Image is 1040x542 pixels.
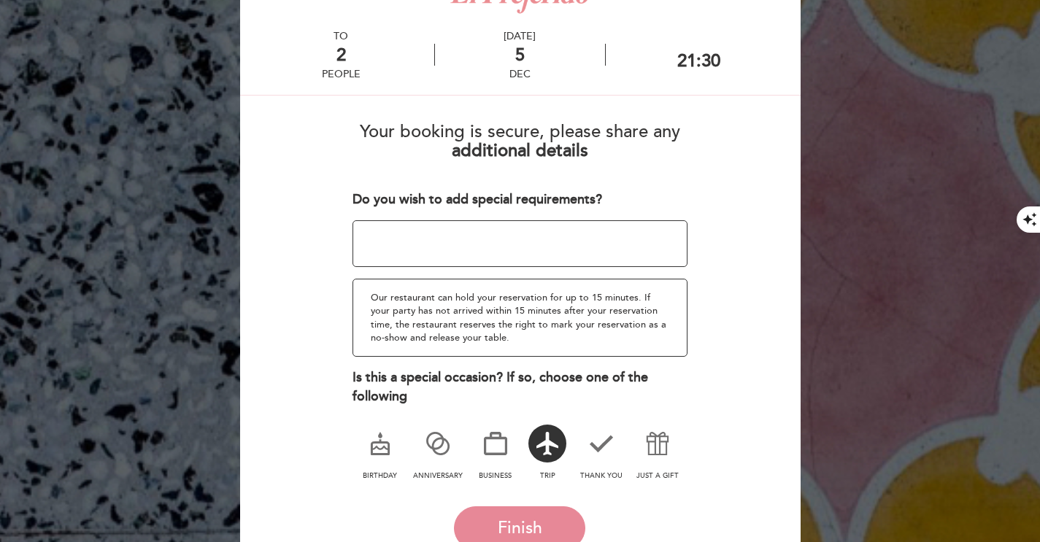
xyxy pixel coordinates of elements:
[580,471,623,480] span: thank you
[322,30,361,42] div: TO
[353,190,687,209] div: Do you wish to add special requirements?
[540,471,555,480] span: trip
[322,68,361,80] div: people
[363,471,397,480] span: birthday
[452,140,588,161] b: additional details
[435,68,605,80] div: Dec
[413,471,463,480] span: anniversary
[677,50,720,71] div: 21:30
[435,30,605,42] div: [DATE]
[479,471,512,480] span: business
[360,121,680,142] span: Your booking is secure, please share any
[435,44,605,66] div: 5
[636,471,679,480] span: just a gift
[353,279,687,357] div: Our restaurant can hold your reservation for up to 15 minutes. If your party has not arrived with...
[498,518,542,538] span: Finish
[322,44,361,66] div: 2
[353,368,687,406] div: Is this a special occasion? If so, choose one of the following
